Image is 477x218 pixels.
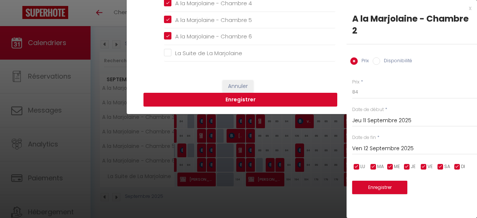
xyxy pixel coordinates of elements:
span: A la Marjolaine - Chambre 5 [175,16,252,24]
label: Date de début [352,106,384,113]
span: La Suite de La Marjolaine [175,49,242,57]
div: x [347,4,471,13]
span: ME [394,163,400,170]
label: Disponibilité [380,57,412,66]
span: MA [377,163,384,170]
button: Enregistrer [352,181,407,194]
div: A la Marjolaine - Chambre 2 [352,13,471,37]
span: DI [461,163,465,170]
label: Prix [358,57,369,66]
label: Date de fin [352,134,376,141]
span: VE [427,163,433,170]
span: LU [360,163,365,170]
span: SA [444,163,450,170]
label: Prix [352,79,360,86]
button: Annuler [222,80,253,93]
span: JE [411,163,416,170]
button: Ouvrir le widget de chat LiveChat [6,3,28,25]
button: Enregistrer [143,93,337,107]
